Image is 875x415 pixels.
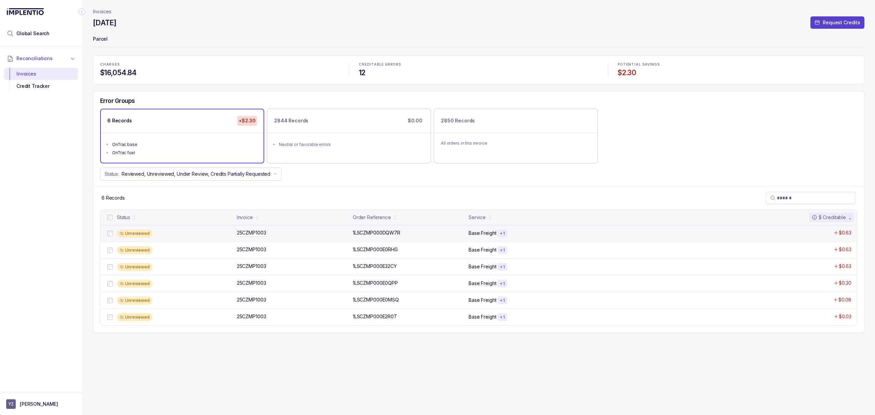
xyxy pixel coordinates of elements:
p: Status: [105,171,119,177]
p: All orders in this invoice [441,140,591,147]
p: Base Freight [469,313,496,320]
p: 25CZMP1003 [237,246,266,253]
p: $0.08 [838,296,851,303]
p: 1LSCZMP000E2R0T [353,313,397,320]
p: 25CZMP1003 [235,229,268,237]
p: 25CZMP1003 [237,263,266,270]
button: Reconciliations [4,51,78,66]
p: Base Freight [469,297,496,304]
p: + 1 [500,298,505,303]
div: Credit Tracker [10,80,72,92]
input: checkbox-checkbox [107,281,113,286]
div: Unreviewed [117,313,152,321]
h4: 12 [359,68,598,78]
p: + 1 [500,281,505,286]
p: CHARGES [100,63,340,67]
div: Unreviewed [117,229,152,238]
p: $0.30 [839,280,851,286]
div: Collapse Icon [78,8,86,16]
p: 25CZMP1003 [237,313,266,320]
div: OnTrac fuel [112,149,256,156]
input: checkbox-checkbox [107,247,113,253]
p: 1LSCZMP000E32CY [353,263,397,270]
div: Reconciliations [4,66,78,94]
p: 25CZMP1003 [237,280,266,286]
p: 1LSCZMP000E0QPP [353,280,398,286]
p: Base Freight [469,263,496,270]
button: Request Credits [810,16,864,29]
button: Status:Reviewed, Unreviewed, Under Review, Credits Partially Requested [100,168,282,180]
button: User initials[PERSON_NAME] [6,399,76,409]
p: + 1 [500,247,505,253]
a: Invoices [93,8,111,15]
input: checkbox-checkbox [107,264,113,270]
p: $0.63 [839,263,851,270]
div: Remaining page entries [102,195,125,201]
p: 25CZMP1003 [237,296,266,303]
p: 6 Records [107,117,132,124]
span: Global Search [16,30,50,37]
p: +$2.30 [237,116,257,125]
div: Unreviewed [117,263,152,271]
div: OnTrac base [112,141,256,148]
p: Base Freight [469,280,496,287]
div: Status [117,214,130,221]
h4: [DATE] [93,18,116,28]
span: Reconciliations [16,55,53,62]
nav: breadcrumb [93,8,111,15]
div: Invoice [237,214,253,221]
span: User initials [6,399,16,409]
p: [PERSON_NAME] [20,401,58,407]
p: Parcel [93,33,864,46]
h4: $2.30 [618,68,857,78]
p: 2850 Records [441,117,475,124]
div: Unreviewed [117,296,152,305]
p: 2844 Records [274,117,308,124]
input: checkbox-checkbox [107,298,113,303]
p: + 1 [500,264,505,270]
p: $0.03 [839,313,851,320]
div: Neutral or favorable errors [279,141,423,148]
p: + 1 [500,231,505,236]
p: $0.00 [406,116,424,125]
p: $0.63 [839,246,851,253]
h5: Error Groups [100,97,135,105]
div: $ Creditable [812,214,846,221]
div: Service [469,214,486,221]
input: checkbox-checkbox [107,215,113,220]
input: checkbox-checkbox [107,314,113,320]
p: 1LSCZMP000E0RHG [353,246,398,253]
div: Unreviewed [117,280,152,288]
div: Invoices [10,68,72,80]
p: Base Freight [469,246,496,253]
div: Unreviewed [117,246,152,254]
p: 1LSCZMP000E0MSQ [353,296,399,303]
p: + 1 [500,314,505,320]
p: CREDITABLE ERRORS [359,63,598,67]
p: Reviewed, Unreviewed, Under Review, Credits Partially Requested [122,171,270,177]
p: Base Freight [469,230,496,237]
div: Order Reference [353,214,391,221]
p: Request Credits [823,19,860,26]
p: 1LSCZMP000DQW7R [353,229,400,236]
p: $0.63 [839,229,851,236]
input: checkbox-checkbox [107,231,113,236]
h4: $16,054.84 [100,68,340,78]
p: POTENTIAL SAVINGS [618,63,857,67]
p: 6 Records [102,195,125,201]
